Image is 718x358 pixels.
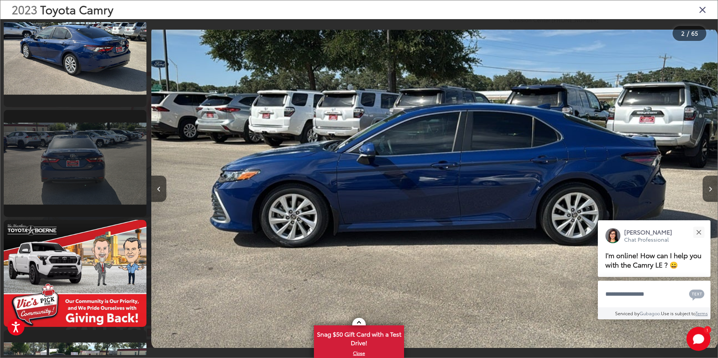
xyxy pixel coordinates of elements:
button: Next image [703,176,718,202]
i: Close gallery [699,5,706,14]
span: 65 [691,29,698,37]
span: / [686,31,690,36]
svg: Text [689,289,704,301]
span: 2 [681,29,685,37]
a: Terms [695,310,708,316]
div: 2023 Toyota Camry LE 1 [151,28,718,350]
span: Snag $50 Gift Card with a Test Drive! [315,326,403,349]
span: 1 [706,328,708,331]
a: Gubagoo. [640,310,661,316]
img: 2023 Toyota Camry LE [151,28,718,350]
svg: Start Chat [686,327,710,351]
p: [PERSON_NAME] [624,228,672,236]
img: 2023 Toyota Camry LE [2,219,148,328]
button: Previous image [151,176,166,202]
button: Chat with SMS [687,286,707,302]
p: Chat Professional [624,236,672,243]
span: Use is subject to [661,310,695,316]
span: 2023 [12,1,37,17]
div: Close[PERSON_NAME]Chat ProfessionalI'm online! How can I help you with the Camry LE ? 😀Type your ... [598,220,710,319]
span: Toyota Camry [40,1,113,17]
span: I'm online! How can I help you with the Camry LE ? 😀 [605,250,701,269]
span: Serviced by [615,310,640,316]
img: 2023 Toyota Camry LE [2,12,148,94]
textarea: Type your message [598,281,710,308]
button: Close [691,224,707,240]
button: Toggle Chat Window [686,327,710,351]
